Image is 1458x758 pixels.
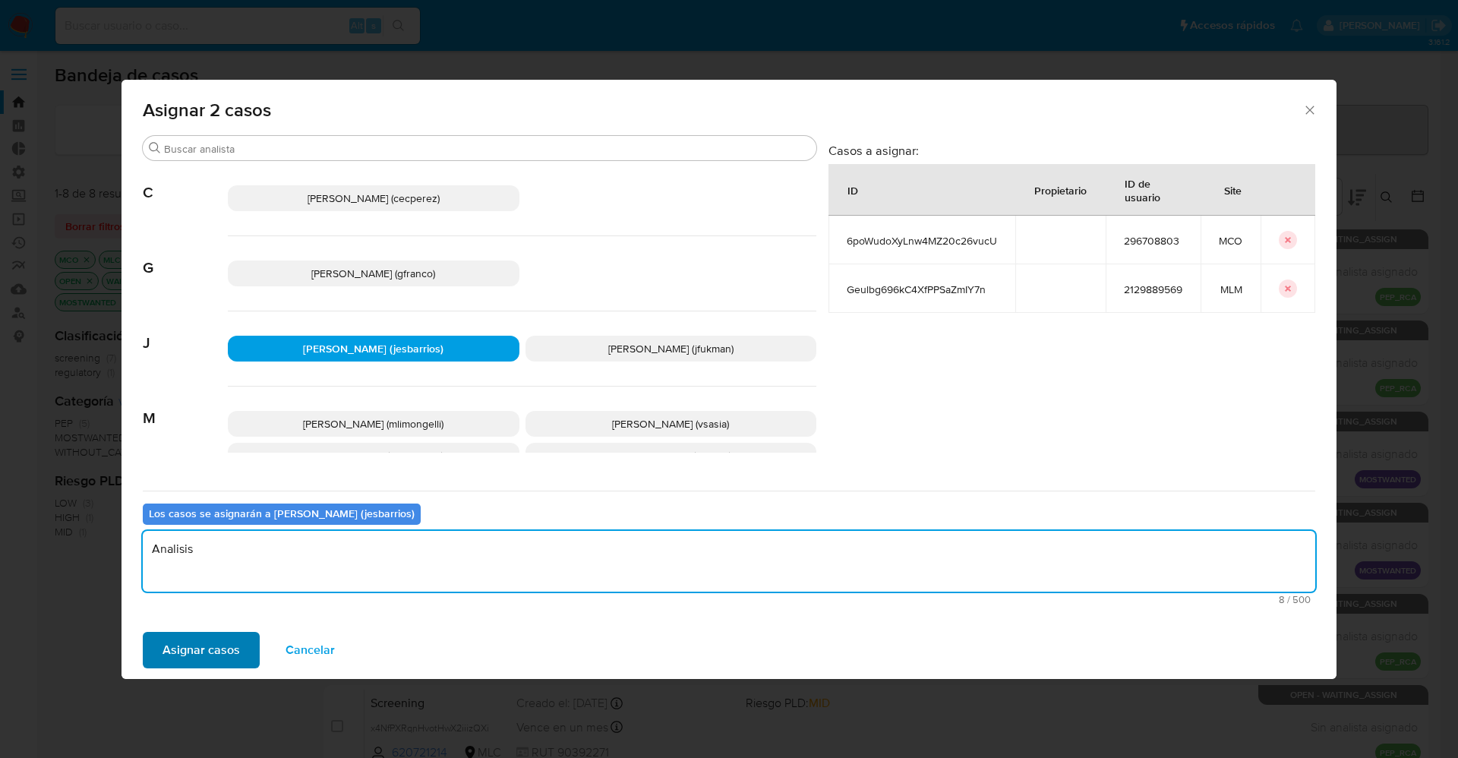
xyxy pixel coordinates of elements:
[143,387,228,428] span: M
[147,595,1311,605] span: Máximo 500 caracteres
[1219,234,1242,248] span: MCO
[1302,103,1316,116] button: Cerrar ventana
[228,411,519,437] div: [PERSON_NAME] (mlimongelli)
[525,443,817,469] div: [PERSON_NAME] (mtarsia)
[228,336,519,362] div: [PERSON_NAME] (jesbarrios)
[829,172,876,208] div: ID
[1106,165,1200,215] div: ID de usuario
[143,531,1315,592] textarea: Analisis
[121,80,1336,679] div: assign-modal
[847,234,997,248] span: 6poWudoXyLnw4MZ20c26vucU
[608,341,734,356] span: [PERSON_NAME] (jfukman)
[304,448,443,463] span: [PERSON_NAME] (mbardanca)
[228,443,519,469] div: [PERSON_NAME] (mbardanca)
[228,185,519,211] div: [PERSON_NAME] (cecperez)
[828,143,1315,158] h3: Casos a asignar:
[143,101,1302,119] span: Asignar 2 casos
[525,411,817,437] div: [PERSON_NAME] (vsasia)
[143,311,228,352] span: J
[311,266,435,281] span: [PERSON_NAME] (gfranco)
[612,416,729,431] span: [PERSON_NAME] (vsasia)
[1219,283,1242,296] span: MLM
[303,341,443,356] span: [PERSON_NAME] (jesbarrios)
[1206,172,1260,208] div: Site
[143,236,228,277] span: G
[610,448,731,463] span: [PERSON_NAME] (mtarsia)
[1124,283,1182,296] span: 2129889569
[164,142,810,156] input: Buscar analista
[525,336,817,362] div: [PERSON_NAME] (jfukman)
[847,283,997,296] span: Geulbg696kC4XfPPSaZmIY7n
[143,161,228,202] span: C
[286,633,335,667] span: Cancelar
[228,261,519,286] div: [PERSON_NAME] (gfranco)
[143,632,260,668] button: Asignar casos
[1279,231,1297,249] button: icon-button
[1016,172,1105,208] div: Propietario
[303,416,443,431] span: [PERSON_NAME] (mlimongelli)
[266,632,355,668] button: Cancelar
[308,191,440,206] span: [PERSON_NAME] (cecperez)
[163,633,240,667] span: Asignar casos
[149,142,161,154] button: Buscar
[1279,280,1297,298] button: icon-button
[1124,234,1182,248] span: 296708803
[149,506,415,521] b: Los casos se asignarán a [PERSON_NAME] (jesbarrios)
